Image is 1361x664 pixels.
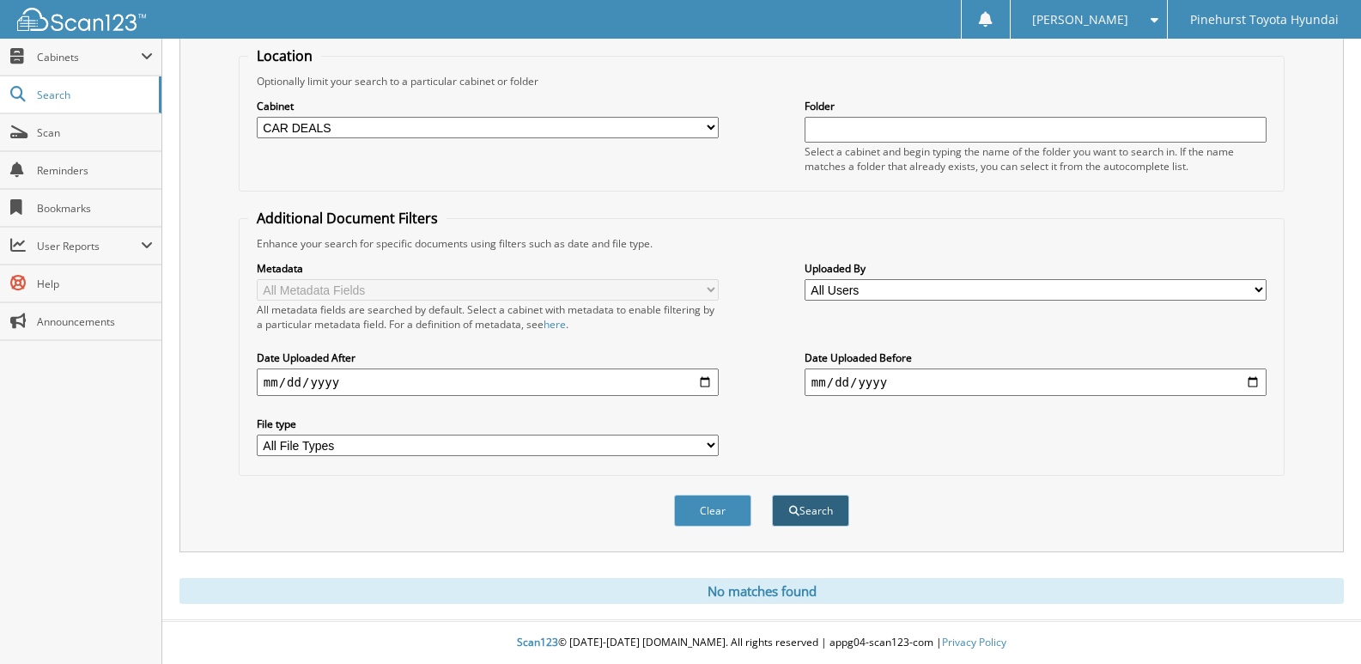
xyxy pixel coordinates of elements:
[772,495,849,527] button: Search
[162,622,1361,664] div: © [DATE]-[DATE] [DOMAIN_NAME]. All rights reserved | appg04-scan123-com |
[674,495,751,527] button: Clear
[544,317,566,332] a: here
[942,635,1006,649] a: Privacy Policy
[805,144,1267,174] div: Select a cabinet and begin typing the name of the folder you want to search in. If the name match...
[805,261,1267,276] label: Uploaded By
[805,99,1267,113] label: Folder
[37,239,141,253] span: User Reports
[248,209,447,228] legend: Additional Document Filters
[517,635,558,649] span: Scan123
[17,8,146,31] img: scan123-logo-white.svg
[257,99,719,113] label: Cabinet
[257,261,719,276] label: Metadata
[37,88,150,102] span: Search
[805,369,1267,396] input: end
[1190,15,1339,25] span: Pinehurst Toyota Hyundai
[37,314,153,329] span: Announcements
[248,74,1275,88] div: Optionally limit your search to a particular cabinet or folder
[1032,15,1128,25] span: [PERSON_NAME]
[257,350,719,365] label: Date Uploaded After
[257,369,719,396] input: start
[1275,582,1361,664] iframe: Chat Widget
[179,578,1344,604] div: No matches found
[37,50,141,64] span: Cabinets
[37,201,153,216] span: Bookmarks
[805,350,1267,365] label: Date Uploaded Before
[37,277,153,291] span: Help
[37,125,153,140] span: Scan
[257,417,719,431] label: File type
[257,302,719,332] div: All metadata fields are searched by default. Select a cabinet with metadata to enable filtering b...
[37,163,153,178] span: Reminders
[248,46,321,65] legend: Location
[248,236,1275,251] div: Enhance your search for specific documents using filters such as date and file type.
